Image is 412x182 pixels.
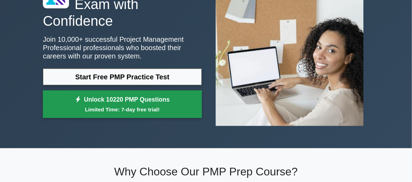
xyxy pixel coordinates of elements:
[43,165,369,178] h2: Why Choose Our PMP Prep Course?
[43,69,202,85] a: Start Free PMP Practice Test
[52,105,193,113] small: Limited Time: 7-day free trial!
[43,35,202,60] p: Join 10,000+ successful Project Management Professional professionals who boosted their careers w...
[43,90,202,118] a: Unlock 10220 PMP QuestionsLimited Time: 7-day free trial!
